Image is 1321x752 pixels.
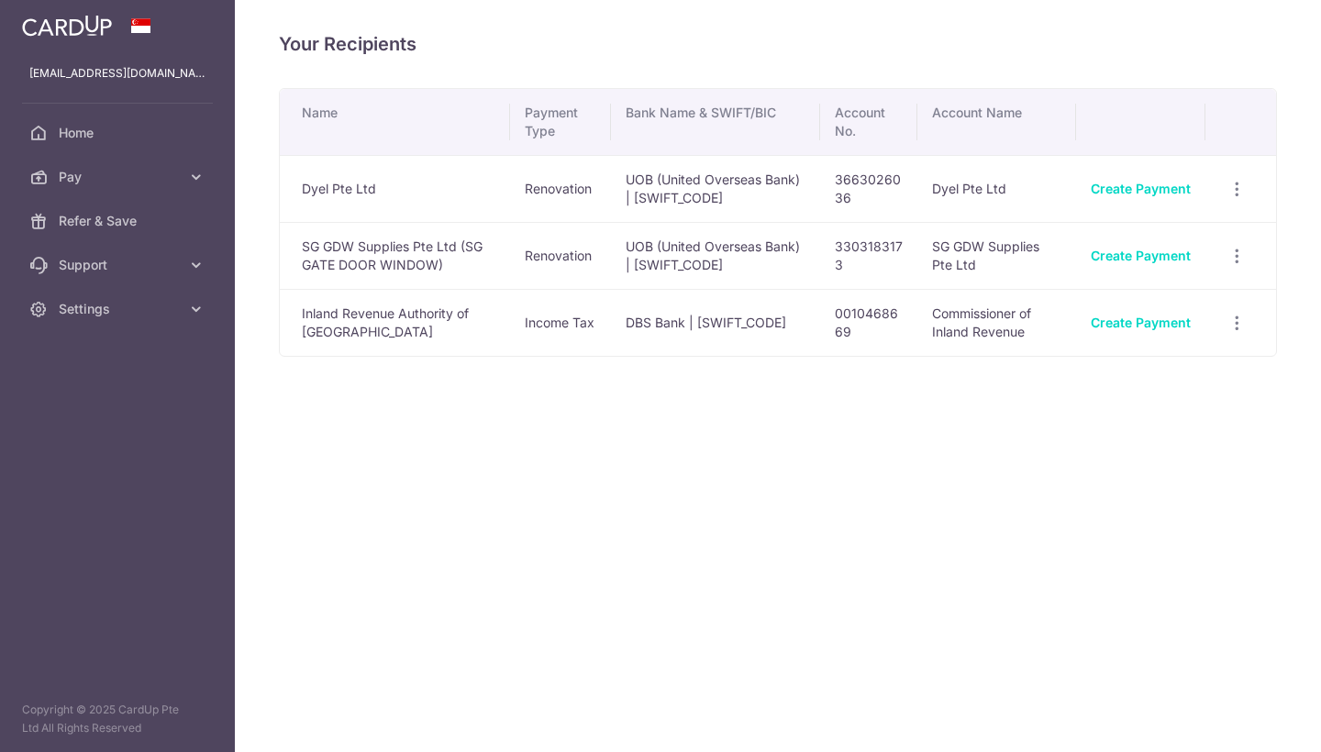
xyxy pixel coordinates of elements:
[611,222,820,289] td: UOB (United Overseas Bank) | [SWIFT_CODE]
[1091,315,1191,330] a: Create Payment
[29,64,205,83] p: [EMAIL_ADDRESS][DOMAIN_NAME]
[59,212,180,230] span: Refer & Save
[280,89,510,155] th: Name
[510,89,611,155] th: Payment Type
[1091,181,1191,196] a: Create Payment
[280,155,510,222] td: Dyel Pte Ltd
[22,15,112,37] img: CardUp
[820,289,917,356] td: 0010468669
[510,155,611,222] td: Renovation
[820,222,917,289] td: 3303183173
[917,222,1076,289] td: SG GDW Supplies Pte Ltd
[917,155,1076,222] td: Dyel Pte Ltd
[510,222,611,289] td: Renovation
[59,256,180,274] span: Support
[611,89,820,155] th: Bank Name & SWIFT/BIC
[510,289,611,356] td: Income Tax
[820,89,917,155] th: Account No.
[917,289,1076,356] td: Commissioner of Inland Revenue
[59,124,180,142] span: Home
[611,155,820,222] td: UOB (United Overseas Bank) | [SWIFT_CODE]
[820,155,917,222] td: 3663026036
[279,29,1277,59] h4: Your Recipients
[1091,248,1191,263] a: Create Payment
[611,289,820,356] td: DBS Bank | [SWIFT_CODE]
[917,89,1076,155] th: Account Name
[280,289,510,356] td: Inland Revenue Authority of [GEOGRAPHIC_DATA]
[59,168,180,186] span: Pay
[59,300,180,318] span: Settings
[280,222,510,289] td: SG GDW Supplies Pte Ltd (SG GATE DOOR WINDOW)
